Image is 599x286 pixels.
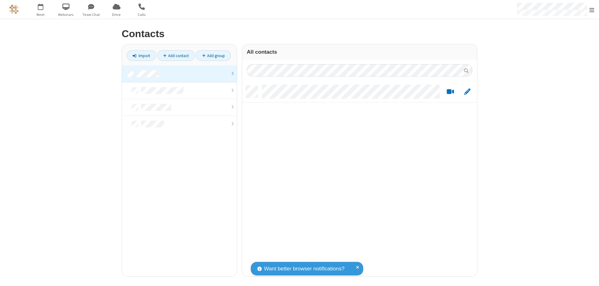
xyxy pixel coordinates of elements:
div: grid [242,81,477,276]
button: Start a video meeting [444,88,456,96]
span: Team Chat [80,12,103,17]
span: Webinars [54,12,78,17]
a: Add contact [157,50,195,61]
h3: All contacts [247,49,472,55]
span: Calls [130,12,153,17]
h2: Contacts [122,28,477,39]
a: Add group [196,50,231,61]
a: Import [127,50,156,61]
span: Drive [105,12,128,17]
button: Edit [461,88,473,96]
span: Meet [29,12,52,17]
span: Want better browser notifications? [264,265,344,273]
img: QA Selenium DO NOT DELETE OR CHANGE [9,5,19,14]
